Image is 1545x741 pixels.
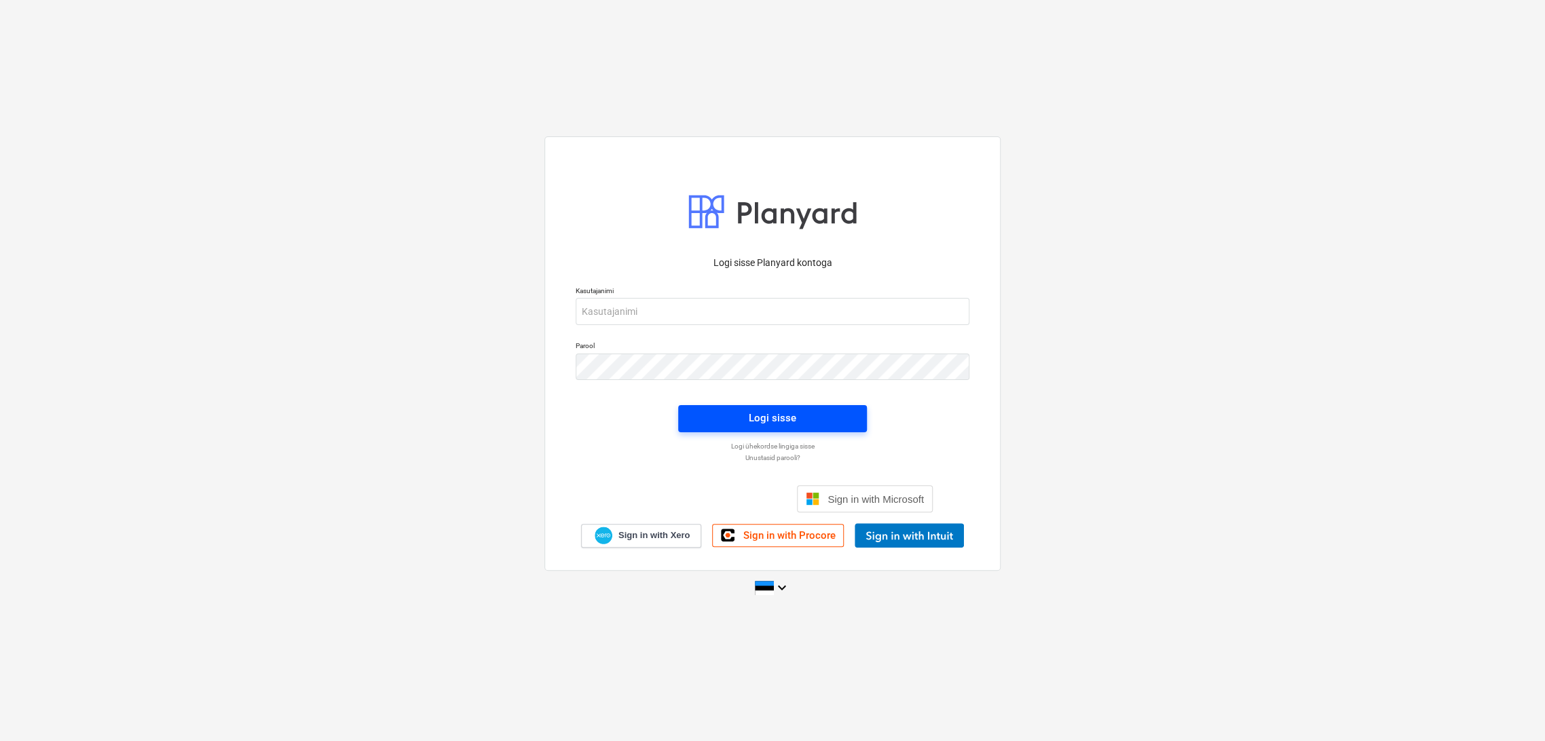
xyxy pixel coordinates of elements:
[712,524,844,547] a: Sign in with Procore
[774,579,790,596] i: keyboard_arrow_down
[806,492,819,506] img: Microsoft logo
[749,409,796,427] div: Logi sisse
[576,341,969,353] p: Parool
[827,493,924,505] span: Sign in with Microsoft
[595,527,612,545] img: Xero logo
[569,442,976,451] a: Logi ühekordse lingiga sisse
[678,405,867,432] button: Logi sisse
[606,484,793,514] iframe: Sisselogimine Google'i nupu abil
[576,256,969,270] p: Logi sisse Planyard kontoga
[576,286,969,298] p: Kasutajanimi
[743,529,835,541] span: Sign in with Procore
[618,529,690,541] span: Sign in with Xero
[581,524,702,548] a: Sign in with Xero
[576,298,969,325] input: Kasutajanimi
[569,453,976,462] a: Unustasid parooli?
